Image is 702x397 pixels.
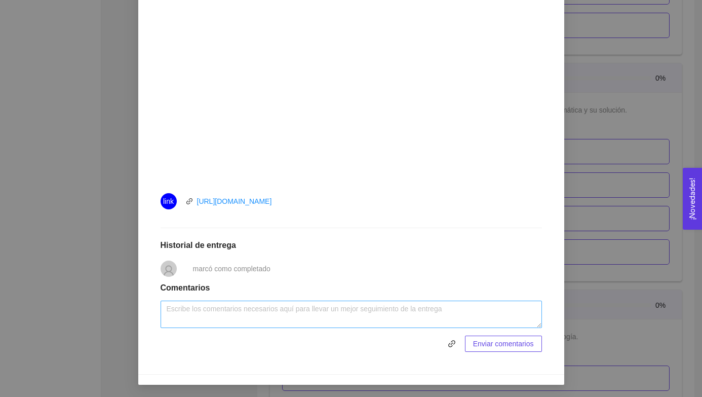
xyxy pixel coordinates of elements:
span: link [444,340,460,348]
span: user [163,265,175,277]
span: link [186,198,193,205]
span: Enviar comentarios [473,338,534,349]
button: link [444,336,460,352]
button: Enviar comentarios [465,336,542,352]
h1: Historial de entrega [161,240,542,250]
h1: Comentarios [161,283,542,293]
iframe: FORY 1 [189,1,513,183]
a: [URL][DOMAIN_NAME] [197,197,272,205]
button: Open Feedback Widget [683,168,702,230]
span: link [163,193,174,209]
span: link [444,340,459,348]
span: marcó como completado [193,265,270,273]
